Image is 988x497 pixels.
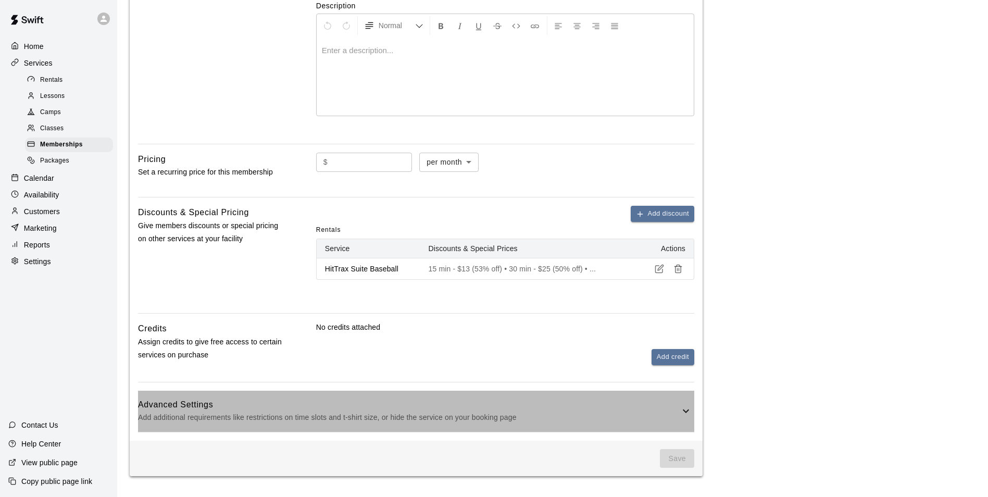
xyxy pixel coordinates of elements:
p: Marketing [24,223,57,233]
p: Give members discounts or special pricing on other services at your facility [138,219,283,245]
p: Reports [24,240,50,250]
p: Customers [24,206,60,217]
p: Availability [24,190,59,200]
a: Reports [8,237,109,253]
span: Packages [40,156,69,166]
div: Lessons [25,89,113,104]
button: Justify Align [606,16,623,35]
button: Format Strikethrough [489,16,506,35]
p: Set a recurring price for this membership [138,166,283,179]
a: Home [8,39,109,54]
div: Memberships [25,138,113,152]
button: Redo [337,16,355,35]
p: View public page [21,457,78,468]
p: Add additional requirements like restrictions on time slots and t-shirt size, or hide the service... [138,411,680,424]
button: Undo [319,16,336,35]
p: Assign credits to give free access to certain services on purchase [138,336,283,362]
div: Packages [25,154,113,168]
a: Services [8,55,109,71]
button: Right Align [587,16,605,35]
h6: Pricing [138,153,166,166]
p: Services [24,58,53,68]
button: Add discount [631,206,694,222]
h6: Discounts & Special Pricing [138,206,249,219]
p: HitTrax Suite Baseball [325,264,412,274]
th: Service [317,239,420,258]
a: Rentals [25,72,117,88]
span: Rentals [316,222,341,239]
p: Settings [24,256,51,267]
label: Description [316,1,694,11]
div: Rentals [25,73,113,88]
a: Settings [8,254,109,269]
th: Discounts & Special Prices [420,239,631,258]
p: $ [323,157,328,168]
a: Availability [8,187,109,203]
button: Insert Code [507,16,525,35]
button: Format Bold [432,16,450,35]
button: Formatting Options [360,16,428,35]
h6: Credits [138,322,167,336]
a: Classes [25,121,117,137]
h6: Advanced Settings [138,398,680,412]
a: Memberships [25,137,117,153]
button: Format Underline [470,16,487,35]
a: Packages [25,153,117,169]
span: Camps [40,107,61,118]
button: Left Align [549,16,567,35]
div: Advanced SettingsAdd additional requirements like restrictions on time slots and t-shirt size, or... [138,391,694,432]
p: Calendar [24,173,54,183]
button: Insert Link [526,16,544,35]
a: Calendar [8,170,109,186]
div: Classes [25,121,113,136]
span: Rentals [40,75,63,85]
p: Home [24,41,44,52]
span: Normal [379,20,415,31]
p: Help Center [21,439,61,449]
button: Format Italics [451,16,469,35]
button: Add credit [652,349,694,365]
span: Classes [40,123,64,134]
a: Camps [25,105,117,121]
th: Actions [631,239,694,258]
div: per month [419,153,479,172]
p: No credits attached [316,322,694,332]
p: Contact Us [21,420,58,430]
a: Marketing [8,220,109,236]
button: Center Align [568,16,586,35]
a: Customers [8,204,109,219]
span: Memberships [40,140,83,150]
a: Lessons [25,88,117,104]
p: Copy public page link [21,476,92,487]
p: 15 min - $13 (53% off) • 30 min - $25 (50% off) • ... [429,264,623,274]
div: Camps [25,105,113,120]
span: Lessons [40,91,65,102]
